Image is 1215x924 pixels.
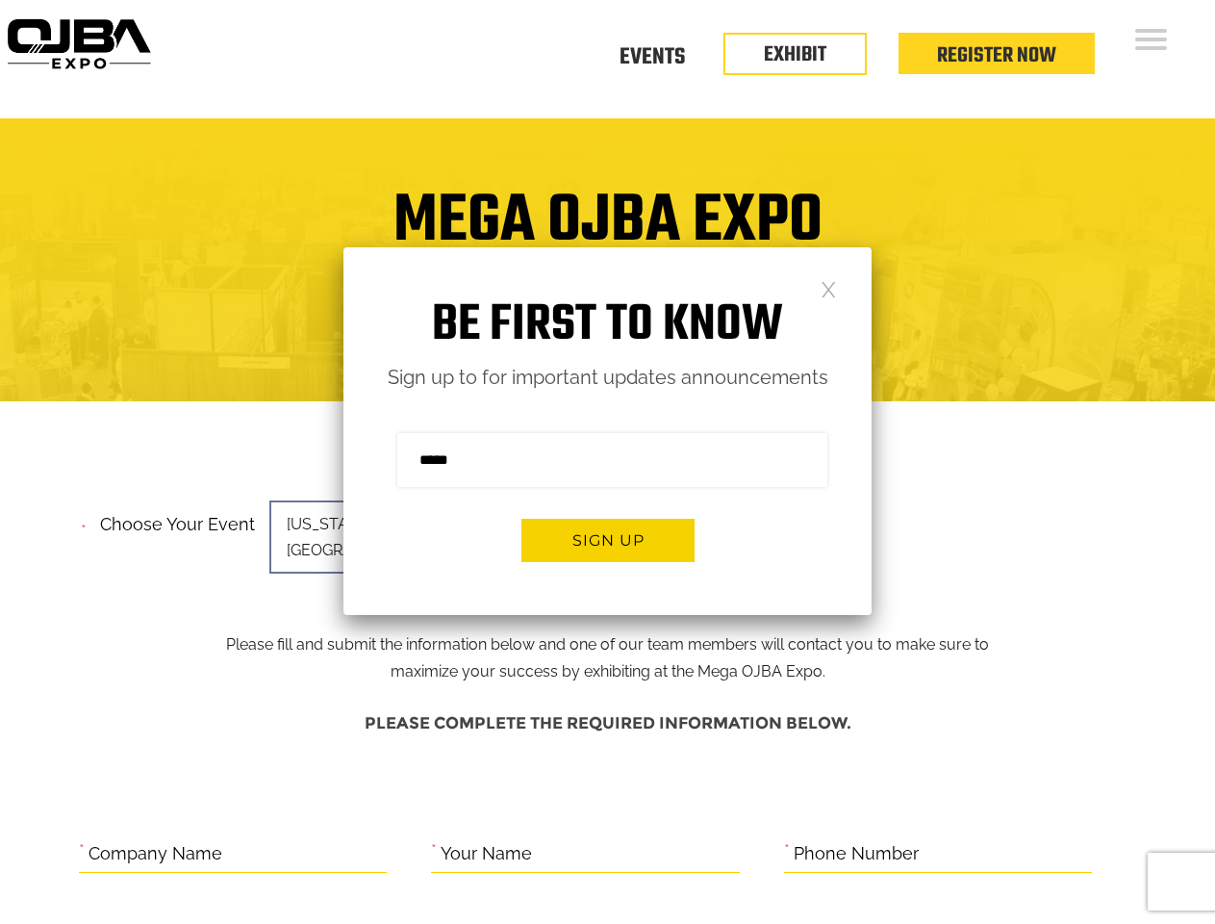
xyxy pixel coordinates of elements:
[269,500,539,574] span: [US_STATE][GEOGRAPHIC_DATA]
[89,498,255,540] label: Choose your event
[821,280,837,296] a: Close
[211,508,1004,685] p: Please fill and submit the information below and one of our team members will contact you to make...
[343,295,872,356] h1: Be first to know
[764,38,826,71] a: EXHIBIT
[14,289,1201,324] h4: Trade Show Exhibit Space Application
[937,39,1056,72] a: Register Now
[794,839,919,869] label: Phone Number
[79,705,1137,742] h4: Please complete the required information below.
[441,839,532,869] label: Your Name
[521,519,695,562] button: Sign up
[14,194,1201,271] h1: Mega OJBA Expo
[89,839,222,869] label: Company Name
[343,361,872,395] p: Sign up to for important updates announcements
